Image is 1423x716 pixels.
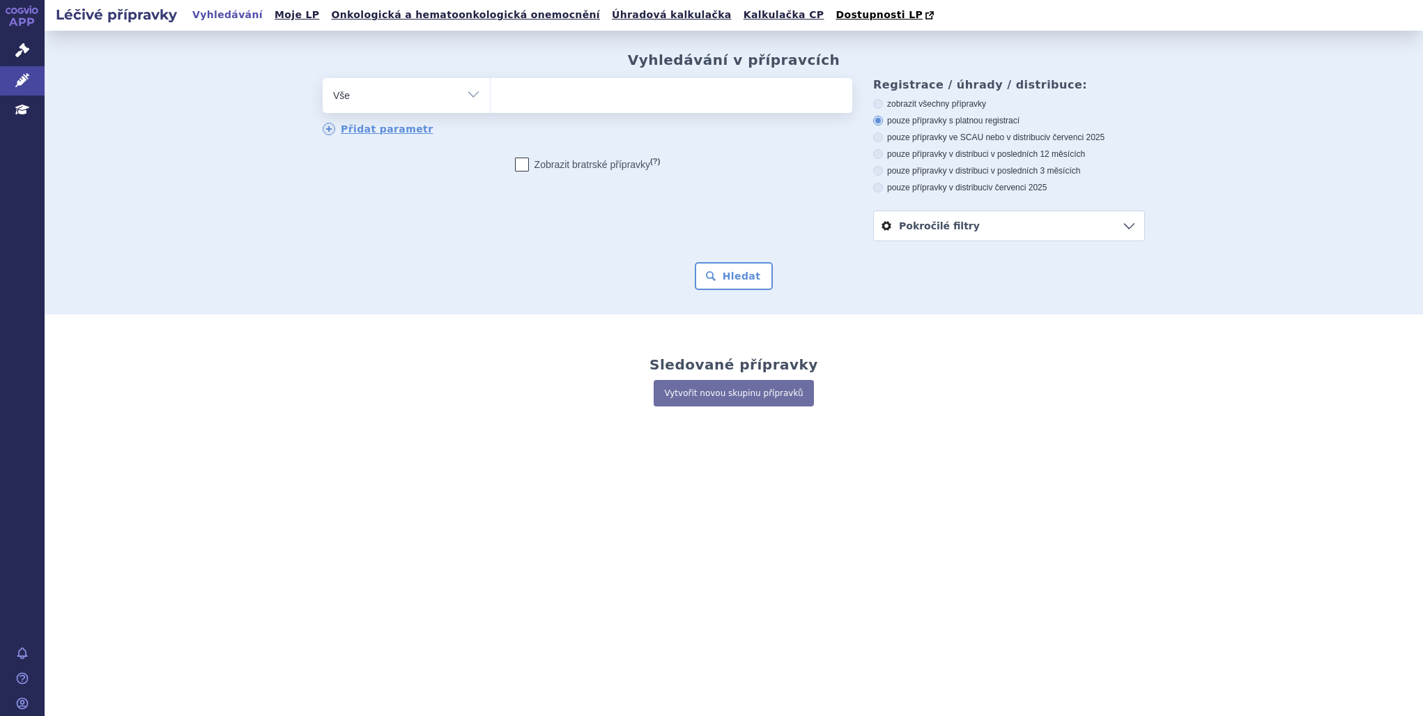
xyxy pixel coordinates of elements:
h2: Vyhledávání v přípravcích [628,52,840,68]
a: Kalkulačka CP [739,6,829,24]
span: v červenci 2025 [1046,132,1105,142]
span: Dostupnosti LP [836,9,923,20]
label: pouze přípravky v distribuci [873,182,1145,193]
h2: Sledované přípravky [649,356,818,373]
abbr: (?) [650,157,660,166]
a: Úhradová kalkulačka [608,6,736,24]
a: Onkologická a hematoonkologická onemocnění [327,6,604,24]
a: Vyhledávání [188,6,267,24]
span: v červenci 2025 [988,183,1047,192]
label: Zobrazit bratrské přípravky [515,158,661,172]
h3: Registrace / úhrady / distribuce: [873,78,1145,91]
a: Přidat parametr [323,123,433,135]
label: pouze přípravky v distribuci v posledních 3 měsících [873,165,1145,176]
a: Moje LP [270,6,323,24]
label: pouze přípravky v distribuci v posledních 12 měsících [873,148,1145,160]
label: pouze přípravky s platnou registrací [873,115,1145,126]
label: zobrazit všechny přípravky [873,98,1145,109]
h2: Léčivé přípravky [45,5,188,24]
label: pouze přípravky ve SCAU nebo v distribuci [873,132,1145,143]
a: Dostupnosti LP [831,6,941,25]
button: Hledat [695,262,774,290]
a: Vytvořit novou skupinu přípravků [654,380,813,406]
a: Pokročilé filtry [874,211,1144,241]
